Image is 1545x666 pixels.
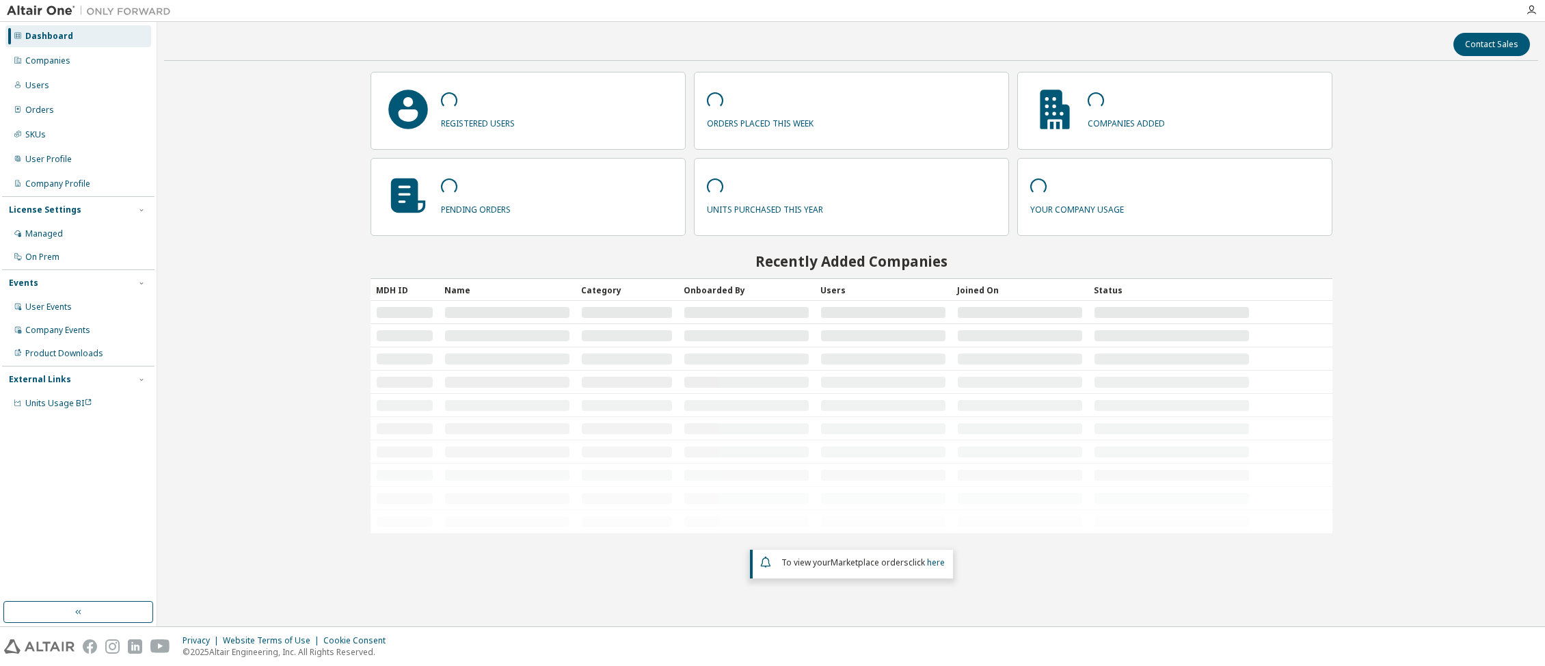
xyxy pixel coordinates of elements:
[831,557,909,568] em: Marketplace orders
[25,302,72,312] div: User Events
[25,325,90,336] div: Company Events
[441,200,511,215] p: pending orders
[25,31,73,42] div: Dashboard
[1453,33,1530,56] button: Contact Sales
[927,557,945,568] a: here
[105,639,120,654] img: instagram.svg
[183,635,223,646] div: Privacy
[371,252,1332,270] h2: Recently Added Companies
[25,178,90,189] div: Company Profile
[25,55,70,66] div: Companies
[957,279,1083,301] div: Joined On
[4,639,75,654] img: altair_logo.svg
[9,278,38,289] div: Events
[684,279,809,301] div: Onboarded By
[1088,114,1165,129] p: companies added
[820,279,946,301] div: Users
[25,129,46,140] div: SKUs
[25,154,72,165] div: User Profile
[9,204,81,215] div: License Settings
[25,80,49,91] div: Users
[128,639,142,654] img: linkedin.svg
[441,114,515,129] p: registered users
[1030,200,1124,215] p: your company usage
[25,397,92,409] span: Units Usage BI
[25,105,54,116] div: Orders
[7,4,178,18] img: Altair One
[707,114,814,129] p: orders placed this week
[150,639,170,654] img: youtube.svg
[25,252,59,263] div: On Prem
[183,646,394,658] p: © 2025 Altair Engineering, Inc. All Rights Reserved.
[323,635,394,646] div: Cookie Consent
[1094,279,1250,301] div: Status
[444,279,570,301] div: Name
[25,348,103,359] div: Product Downloads
[25,228,63,239] div: Managed
[223,635,323,646] div: Website Terms of Use
[376,279,433,301] div: MDH ID
[9,374,71,385] div: External Links
[83,639,97,654] img: facebook.svg
[707,200,823,215] p: units purchased this year
[781,557,945,568] span: To view your click
[581,279,673,301] div: Category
